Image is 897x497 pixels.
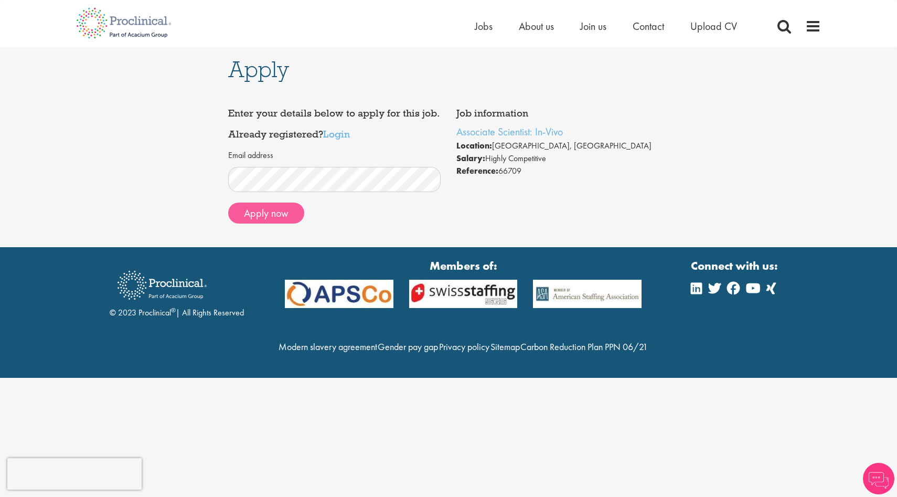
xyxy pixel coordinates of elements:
li: [GEOGRAPHIC_DATA], [GEOGRAPHIC_DATA] [456,140,669,152]
strong: Members of: [285,258,642,274]
div: © 2023 Proclinical | All Rights Reserved [110,263,244,319]
strong: Location: [456,140,492,151]
a: Carbon Reduction Plan PPN 06/21 [520,341,648,353]
a: Upload CV [690,19,737,33]
img: Chatbot [863,463,894,494]
a: Modern slavery agreement [279,341,377,353]
a: Associate Scientist: In-Vivo [456,125,563,139]
a: Contact [633,19,664,33]
button: Apply now [228,203,304,224]
img: Proclinical Recruitment [110,263,215,307]
a: About us [519,19,554,33]
img: APSCo [277,280,401,309]
span: Apply [228,55,289,83]
a: Jobs [475,19,493,33]
li: 66709 [456,165,669,177]
h4: Enter your details below to apply for this job. Already registered? [228,108,441,139]
a: Sitemap [490,341,520,353]
a: Join us [580,19,606,33]
img: APSCo [525,280,649,309]
iframe: reCAPTCHA [7,458,142,490]
a: Gender pay gap [378,341,438,353]
strong: Salary: [456,153,485,164]
a: Login [323,128,350,140]
sup: ® [171,306,176,314]
strong: Reference: [456,165,498,176]
a: Privacy policy [439,341,489,353]
li: Highly Competitive [456,152,669,165]
img: APSCo [401,280,526,309]
strong: Connect with us: [691,258,780,274]
label: Email address [228,150,273,162]
h4: Job information [456,108,669,119]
